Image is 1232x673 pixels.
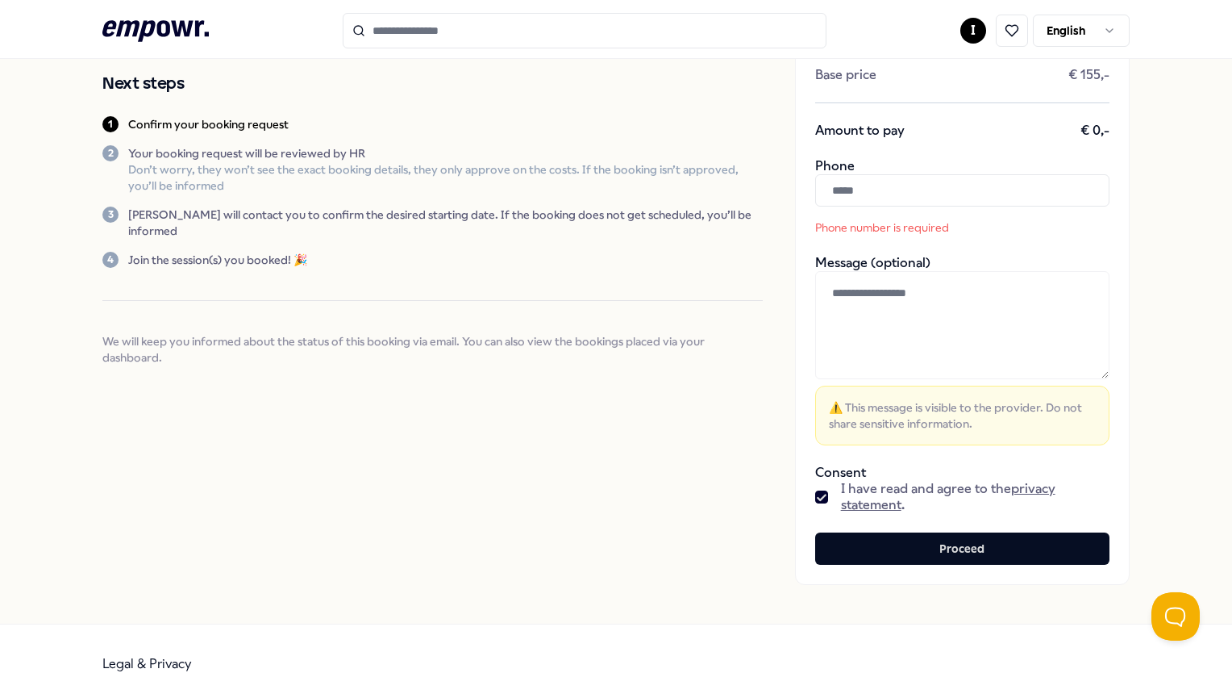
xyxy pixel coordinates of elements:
[815,533,1109,565] button: Proceed
[102,207,119,223] div: 3
[128,116,289,132] p: Confirm your booking request
[102,116,119,132] div: 1
[1080,123,1109,139] span: € 0,-
[102,71,762,97] h2: Next steps
[128,207,762,239] p: [PERSON_NAME] will contact you to confirm the desired starting date. If the booking does not get ...
[102,145,119,161] div: 2
[343,13,826,48] input: Search for products, categories or subcategories
[128,252,307,268] p: Join the session(s) you booked! 🎉
[1151,592,1200,641] iframe: Help Scout Beacon - Open
[102,252,119,268] div: 4
[128,145,762,161] p: Your booking request will be reviewed by HR
[960,18,986,44] button: I
[102,333,762,366] span: We will keep you informed about the status of this booking via email. You can also view the booki...
[841,481,1109,513] span: I have read and agree to the .
[102,656,192,671] a: Legal & Privacy
[829,399,1096,432] span: ⚠️ This message is visible to the provider. Do not share sensitive information.
[815,158,1109,236] div: Phone
[815,219,1033,236] p: Phone number is required
[815,255,1109,445] div: Message (optional)
[841,481,1055,512] a: privacy statement
[815,465,1109,513] div: Consent
[815,67,876,83] span: Base price
[815,123,905,139] span: Amount to pay
[1068,67,1109,83] span: € 155,-
[128,161,762,194] p: Don’t worry, they won’t see the exact booking details, they only approve on the costs. If the boo...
